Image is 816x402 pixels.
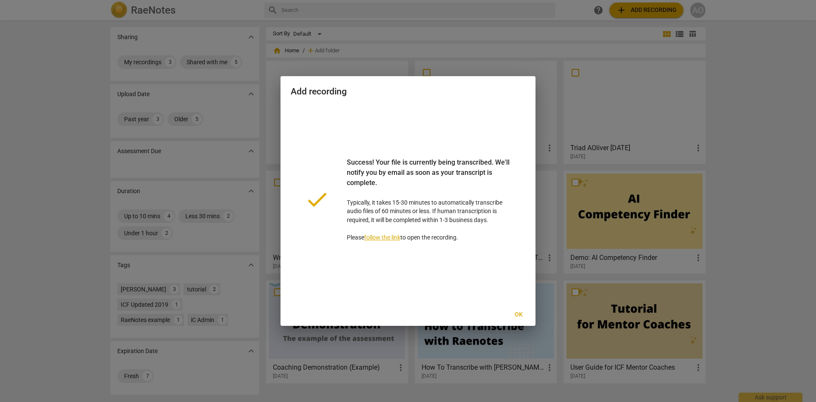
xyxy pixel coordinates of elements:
p: Typically, it takes 15-30 minutes to automatically transcribe audio files of 60 minutes or less. ... [347,157,512,242]
button: Ok [505,307,532,322]
a: follow the link [364,234,400,241]
div: Success! Your file is currently being transcribed. We'll notify you by email as soon as your tran... [347,157,512,198]
span: done [304,187,330,212]
span: Ok [512,311,525,319]
h2: Add recording [291,86,525,97]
